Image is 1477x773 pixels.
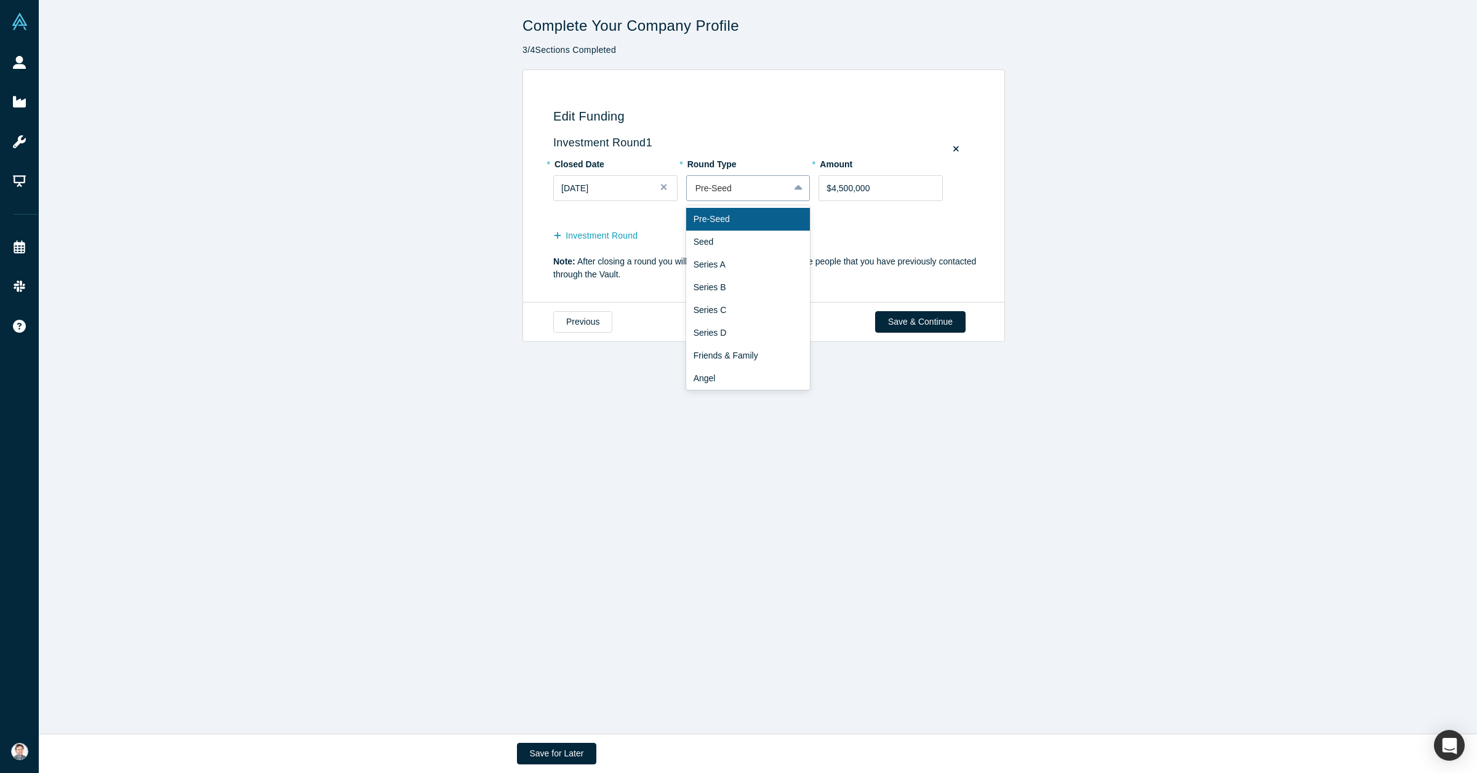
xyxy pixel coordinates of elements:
[686,367,811,390] div: Angel
[686,299,811,322] div: Series C
[686,208,811,231] div: Pre-Seed
[686,154,755,171] label: Round Type
[553,255,979,281] p: After closing a round you will be able to reach out again to the people that you have previously ...
[553,137,979,150] h3: Investment Round 1
[11,13,28,30] img: Alchemist Vault Logo
[686,231,811,253] div: Seed
[819,154,887,171] label: Amount
[686,253,811,276] div: Series A
[553,225,650,247] button: Investment Round
[11,743,28,760] img: Andres Valdivieso's Account
[522,44,1005,57] p: 3 / 4 Sections Completed
[686,276,811,299] div: Series B
[819,175,943,201] input: $1,500,000
[553,311,612,333] button: Previous
[659,175,678,201] button: Close
[553,256,575,266] strong: Note:
[561,183,588,193] span: [DATE]
[553,154,622,171] label: Closed Date
[517,743,597,764] button: Save for Later
[686,344,811,367] div: Friends & Family
[553,109,979,124] h3: Edit Funding
[553,175,678,201] button: [DATE]
[875,311,966,333] button: Save & Continue
[686,322,811,344] div: Series D
[522,17,1005,35] h1: Complete Your Company Profile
